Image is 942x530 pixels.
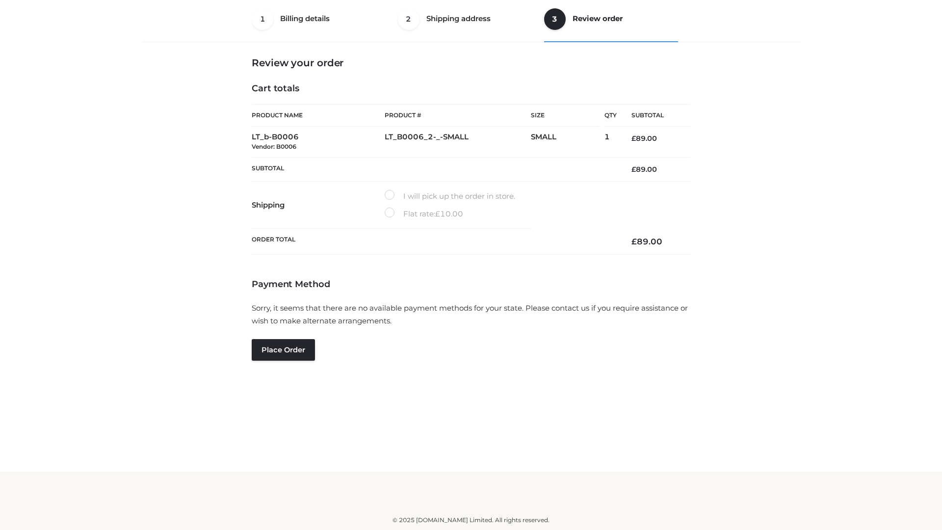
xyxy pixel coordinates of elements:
th: Shipping [252,182,385,229]
bdi: 89.00 [631,134,657,143]
label: Flat rate: [385,208,463,220]
bdi: 89.00 [631,165,657,174]
span: £ [631,134,636,143]
h4: Payment Method [252,279,690,290]
span: £ [631,165,636,174]
div: © 2025 [DOMAIN_NAME] Limited. All rights reserved. [146,515,796,525]
td: SMALL [531,127,604,158]
small: Vendor: B0006 [252,143,296,150]
span: Sorry, it seems that there are no available payment methods for your state. Please contact us if ... [252,303,688,325]
th: Qty [604,104,617,127]
th: Order Total [252,229,617,255]
th: Subtotal [252,157,617,181]
span: £ [435,209,440,218]
th: Subtotal [617,105,690,127]
span: £ [631,237,637,246]
th: Size [531,105,600,127]
th: Product Name [252,104,385,127]
td: 1 [604,127,617,158]
button: Place order [252,339,315,361]
td: LT_B0006_2-_-SMALL [385,127,531,158]
label: I will pick up the order in store. [385,190,515,203]
bdi: 10.00 [435,209,463,218]
th: Product # [385,104,531,127]
h3: Review your order [252,57,690,69]
td: LT_b-B0006 [252,127,385,158]
bdi: 89.00 [631,237,662,246]
h4: Cart totals [252,83,690,94]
